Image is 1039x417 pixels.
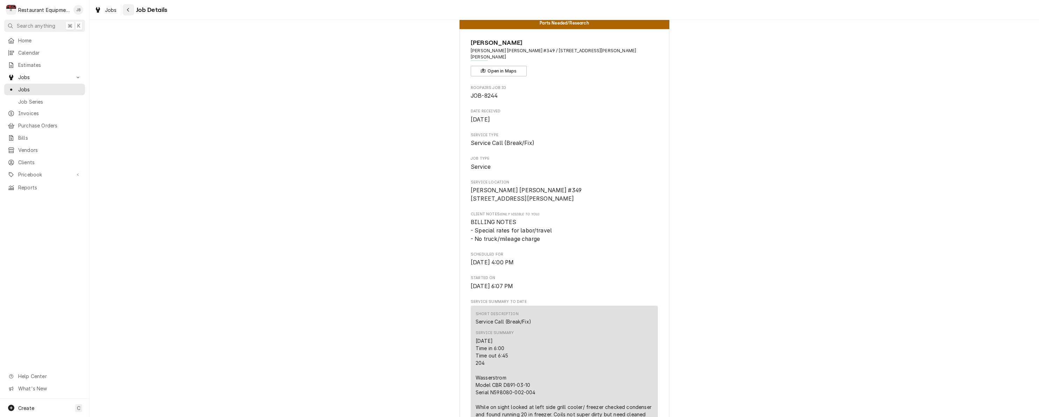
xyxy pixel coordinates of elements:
[18,184,81,191] span: Reports
[471,283,513,290] span: [DATE] 6:07 PM
[18,385,81,392] span: What's New
[77,404,80,412] span: C
[471,275,658,281] span: Started On
[77,22,80,29] span: K
[4,71,85,83] a: Go to Jobs
[4,35,85,46] a: Home
[471,211,658,243] div: [object Object]
[18,122,81,129] span: Purchase Orders
[500,212,539,216] span: (Only Visible to You)
[18,86,81,93] span: Jobs
[471,186,658,203] span: Service Location
[18,61,81,69] span: Estimates
[18,98,81,105] span: Job Series
[18,146,81,154] span: Vendors
[4,383,85,394] a: Go to What's New
[4,96,85,107] a: Job Series
[471,116,490,123] span: [DATE]
[18,134,81,141] span: Bills
[4,182,85,193] a: Reports
[471,92,658,100] span: Roopairs Job ID
[471,218,658,243] span: [object Object]
[471,211,658,217] span: Client Notes
[471,258,658,267] span: Scheduled For
[540,21,589,25] span: Parts Needed/Research
[471,139,658,147] span: Service Type
[471,252,658,267] div: Scheduled For
[460,17,669,29] div: Status
[18,74,71,81] span: Jobs
[471,116,658,124] span: Date Received
[471,187,582,202] span: [PERSON_NAME] [PERSON_NAME] #349 [STREET_ADDRESS][PERSON_NAME]
[4,107,85,119] a: Invoices
[471,85,658,100] div: Roopairs Job ID
[471,92,498,99] span: JOB-8244
[18,6,70,14] div: Restaurant Equipment Diagnostics
[6,5,16,15] div: R
[471,85,658,91] span: Roopairs Job ID
[73,5,83,15] div: Jaired Brunty's Avatar
[18,373,81,380] span: Help Center
[18,159,81,166] span: Clients
[4,370,85,382] a: Go to Help Center
[18,37,81,44] span: Home
[67,22,72,29] span: ⌘
[471,163,658,171] span: Job Type
[471,219,552,242] span: BILLING NOTES - Special rates for labor/travel - No truck/mileage charge
[4,47,85,58] a: Calendar
[471,66,527,76] button: Open in Maps
[6,5,16,15] div: Restaurant Equipment Diagnostics's Avatar
[471,180,658,203] div: Service Location
[471,275,658,290] div: Started On
[4,169,85,180] a: Go to Pricebook
[471,299,658,305] span: Service Summary To Date
[471,282,658,291] span: Started On
[476,311,519,317] div: Short Description
[471,109,658,124] div: Date Received
[471,132,658,147] div: Service Type
[471,252,658,257] span: Scheduled For
[18,405,34,411] span: Create
[123,4,134,15] button: Navigate back
[18,49,81,56] span: Calendar
[4,132,85,144] a: Bills
[471,156,658,161] span: Job Type
[4,20,85,32] button: Search anything⌘K
[17,22,55,29] span: Search anything
[471,109,658,114] span: Date Received
[476,330,514,336] div: Service Summary
[134,5,168,15] span: Job Details
[73,5,83,15] div: JB
[18,110,81,117] span: Invoices
[4,144,85,156] a: Vendors
[4,157,85,168] a: Clients
[471,259,514,266] span: [DATE] 4:00 PM
[476,318,531,325] div: Service Call (Break/Fix)
[471,156,658,171] div: Job Type
[471,164,491,170] span: Service
[471,132,658,138] span: Service Type
[4,59,85,71] a: Estimates
[471,48,658,61] span: Address
[92,4,120,16] a: Jobs
[471,38,658,76] div: Client Information
[4,120,85,131] a: Purchase Orders
[471,140,534,146] span: Service Call (Break/Fix)
[471,180,658,185] span: Service Location
[4,84,85,95] a: Jobs
[18,171,71,178] span: Pricebook
[471,38,658,48] span: Name
[105,6,117,14] span: Jobs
